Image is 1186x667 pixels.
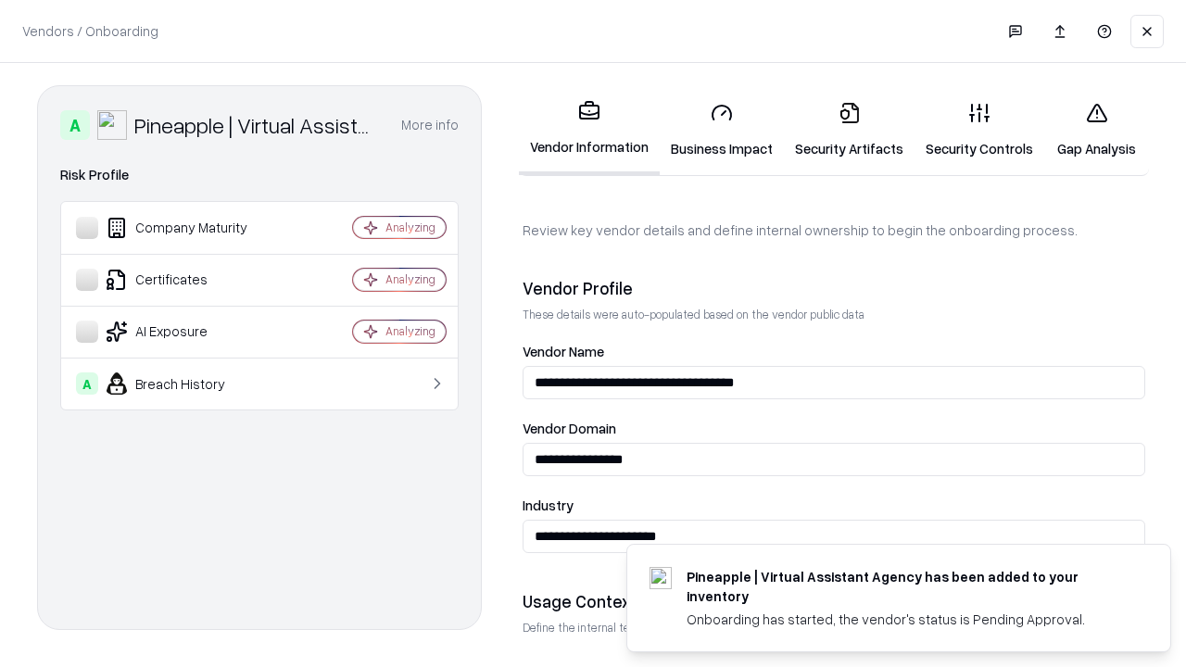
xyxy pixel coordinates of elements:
p: Review key vendor details and define internal ownership to begin the onboarding process. [523,220,1145,240]
div: Certificates [76,269,297,291]
p: These details were auto-populated based on the vendor public data [523,307,1145,322]
div: AI Exposure [76,321,297,343]
a: Business Impact [660,87,784,173]
img: trypineapple.com [650,567,672,589]
label: Industry [523,498,1145,512]
div: Pineapple | Virtual Assistant Agency [134,110,379,140]
div: Usage Context [523,590,1145,612]
a: Security Controls [915,87,1044,173]
div: Analyzing [385,323,435,339]
div: Analyzing [385,220,435,235]
button: More info [401,108,459,142]
div: Company Maturity [76,217,297,239]
p: Define the internal team and reason for using this vendor. This helps assess business relevance a... [523,620,1145,636]
div: A [76,372,98,395]
a: Vendor Information [519,85,660,175]
div: Risk Profile [60,164,459,186]
label: Vendor Name [523,345,1145,359]
a: Security Artifacts [784,87,915,173]
div: Vendor Profile [523,277,1145,299]
label: Vendor Domain [523,422,1145,435]
div: A [60,110,90,140]
div: Analyzing [385,271,435,287]
div: Breach History [76,372,297,395]
p: Vendors / Onboarding [22,21,158,41]
div: Onboarding has started, the vendor's status is Pending Approval. [687,610,1126,629]
a: Gap Analysis [1044,87,1149,173]
img: Pineapple | Virtual Assistant Agency [97,110,127,140]
div: Pineapple | Virtual Assistant Agency has been added to your inventory [687,567,1126,606]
